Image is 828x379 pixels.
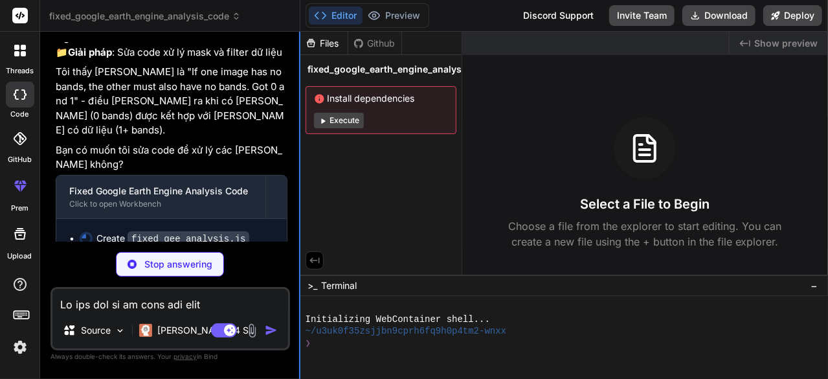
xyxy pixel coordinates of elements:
button: Deploy [763,5,822,26]
span: − [811,279,818,292]
span: Terminal [322,279,357,292]
div: Github [348,37,401,50]
span: fixed_google_earth_engine_analysis_code [308,63,497,76]
code: fixed_gee_analysis.js [128,231,249,247]
img: icon [265,324,278,337]
label: GitHub [8,154,32,165]
img: Pick Models [115,325,126,336]
span: Initializing WebContainer shell... [306,314,490,326]
label: Upload [8,251,32,262]
button: Preview [363,6,426,25]
h3: Select a File to Begin [580,195,710,213]
button: Execute [314,113,364,128]
img: settings [9,336,31,358]
p: Bạn có muốn tôi sửa code để xử lý các [PERSON_NAME] không? [56,143,287,172]
div: Create [96,232,249,246]
span: ❯ [306,338,312,350]
div: Click to open Workbench [69,199,252,209]
p: Always double-check its answers. Your in Bind [50,350,290,363]
img: attachment [245,323,260,338]
img: Claude 4 Sonnet [139,324,152,337]
span: ~/u3uk0f35zsjjbn9cprh6fq9h0p4tm2-wnxx [306,325,507,338]
p: Source [81,324,111,337]
span: privacy [173,352,197,360]
div: Files [300,37,348,50]
span: Install dependencies [314,92,448,105]
label: prem [11,203,28,214]
span: Show preview [754,37,818,50]
div: Discord Support [515,5,601,26]
p: Stop answering [144,258,212,271]
label: code [11,109,29,120]
div: Fixed Google Earth Engine Analysis Code [69,185,252,198]
span: >_ [308,279,318,292]
button: Editor [309,6,363,25]
p: Tôi thấy [PERSON_NAME] là "If one image has no bands, the other must also have no bands. Got 0 an... [56,65,287,138]
button: Download [682,5,755,26]
button: Invite Team [609,5,675,26]
p: [PERSON_NAME] 4 S.. [157,324,254,337]
button: − [808,275,820,296]
strong: Giải pháp [68,46,112,58]
button: Fixed Google Earth Engine Analysis CodeClick to open Workbench [56,176,265,218]
label: threads [6,65,34,76]
span: fixed_google_earth_engine_analysis_code [49,10,241,23]
p: Choose a file from the explorer to start editing. You can create a new file using the + button in... [500,218,790,249]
